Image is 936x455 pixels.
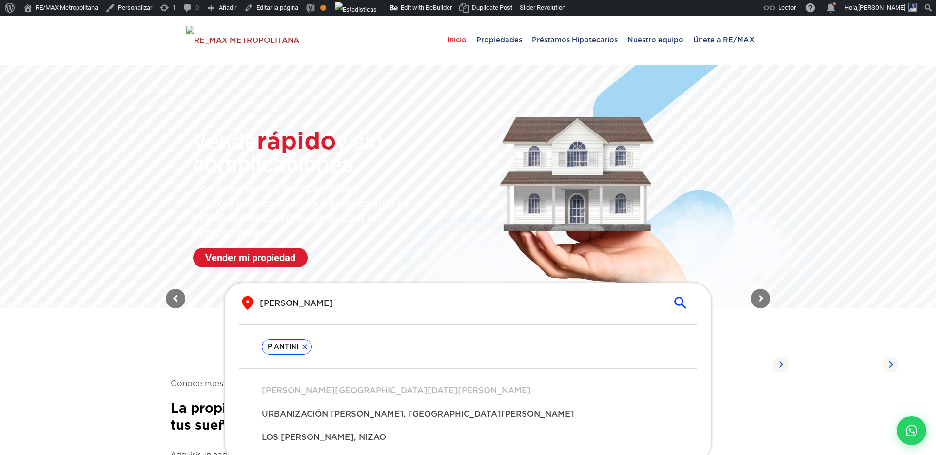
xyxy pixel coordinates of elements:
[254,426,682,449] div: LOS [PERSON_NAME], NIZAO
[262,342,304,352] span: PIANTINI
[691,354,772,375] span: Propiedades listadas
[193,130,435,175] sr7-txt: Vende y sin complicaciones
[262,408,674,420] span: URBANIZACIÓN [PERSON_NAME], [GEOGRAPHIC_DATA][PERSON_NAME]
[186,26,299,55] img: RE_MAX METROPOLITANA
[520,4,565,11] span: Slider Revolution
[192,181,416,240] sr7-txt: Con experiencia, compromiso y asesoramiento experto, hacemos que tu propiedad encuentre comprador...
[262,339,312,355] div: PIANTINI
[260,298,661,309] input: Buscar propiedad por ciudad o sector
[527,16,623,64] a: Préstamos Hipotecarios
[193,248,308,267] a: Vender mi propiedad
[882,356,898,373] img: Arrow Right
[254,402,682,426] div: URBANIZACIÓN [PERSON_NAME], [GEOGRAPHIC_DATA][PERSON_NAME]
[471,25,527,55] span: Propiedades
[688,16,760,64] a: Únete a RE/MAX
[171,378,444,390] span: Conoce nuestro alcance
[335,2,377,18] img: Visitas de 48 horas. Haz clic para ver más estadísticas del sitio.
[527,25,623,55] span: Préstamos Hipotecarios
[772,356,789,373] img: Arrow Right
[186,16,299,64] a: RE/MAX Metropolitana
[623,25,688,55] span: Nuestro equipo
[171,399,444,434] h2: La propiedad perfecta en la ciudad de tus sueños
[442,25,471,55] span: Inicio
[801,354,882,375] span: Propiedades listadas
[257,127,336,154] span: rápido
[688,25,760,55] span: Únete a RE/MAX
[262,432,674,443] span: LOS [PERSON_NAME], NIZAO
[442,16,471,64] a: Inicio
[320,5,326,11] div: Aceptable
[858,4,905,11] span: [PERSON_NAME]
[471,16,527,64] a: Propiedades
[623,16,688,64] a: Nuestro equipo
